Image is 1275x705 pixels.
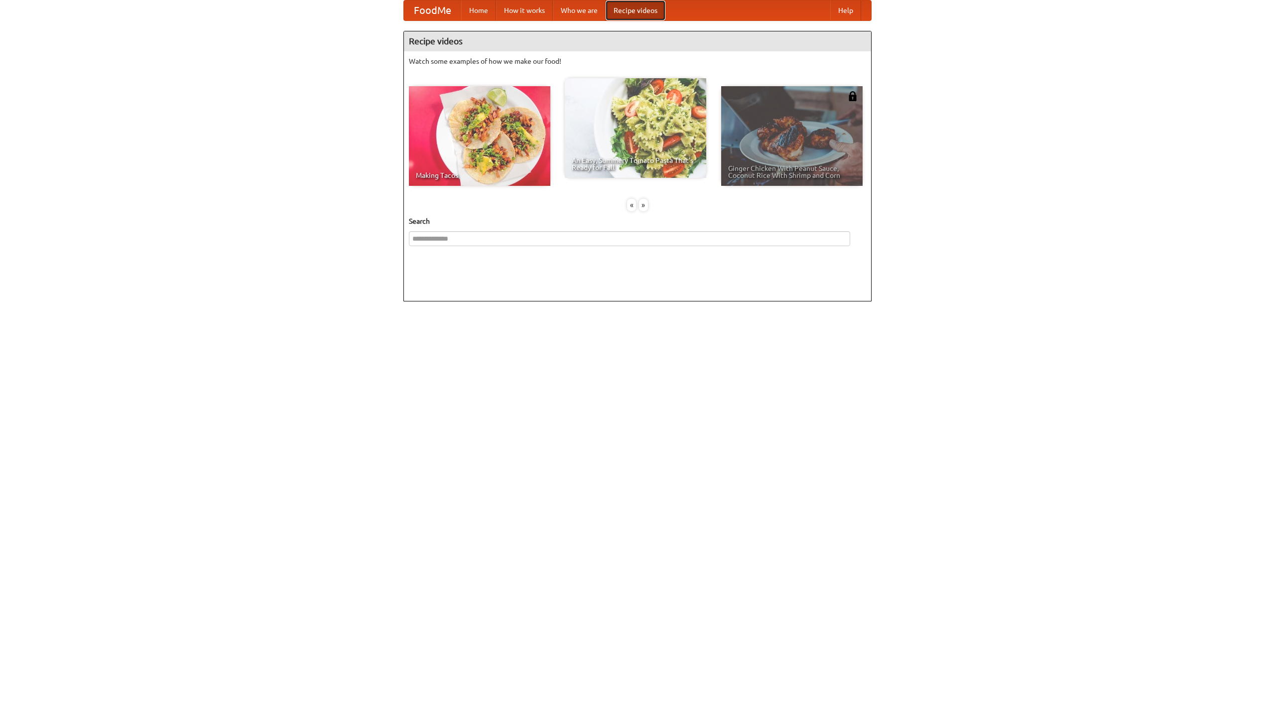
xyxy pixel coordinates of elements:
a: Who we are [553,0,606,20]
p: Watch some examples of how we make our food! [409,56,866,66]
div: » [639,199,648,211]
a: Home [461,0,496,20]
a: Recipe videos [606,0,665,20]
a: How it works [496,0,553,20]
a: Making Tacos [409,86,550,186]
a: FoodMe [404,0,461,20]
a: Help [830,0,861,20]
a: An Easy, Summery Tomato Pasta That's Ready for Fall [565,78,706,178]
div: « [627,199,636,211]
img: 483408.png [848,91,858,101]
span: An Easy, Summery Tomato Pasta That's Ready for Fall [572,157,699,171]
h5: Search [409,216,866,226]
span: Making Tacos [416,172,543,179]
h4: Recipe videos [404,31,871,51]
